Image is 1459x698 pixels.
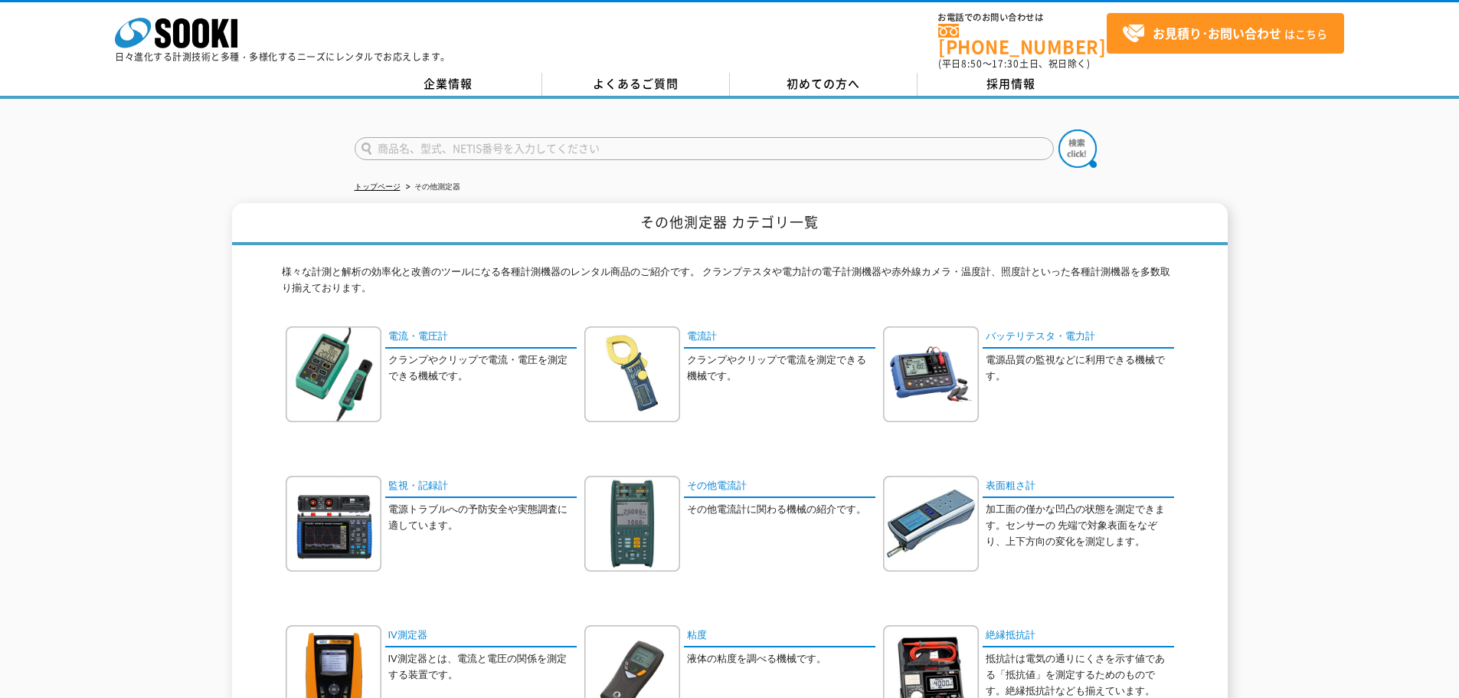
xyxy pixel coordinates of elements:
[115,52,450,61] p: 日々進化する計測技術と多種・多様化するニーズにレンタルでお応えします。
[918,73,1105,96] a: 採用情報
[286,326,381,422] img: 電流・電圧計
[403,179,460,195] li: その他測定器
[883,476,979,572] img: 表面粗さ計
[355,73,542,96] a: 企業情報
[1107,13,1344,54] a: お見積り･お問い合わせはこちら
[938,24,1107,55] a: [PHONE_NUMBER]
[385,625,577,647] a: IV測定器
[992,57,1019,70] span: 17:30
[938,57,1090,70] span: (平日 ～ 土日、祝日除く)
[684,476,875,498] a: その他電流計
[684,625,875,647] a: 粘度
[388,651,577,683] p: IV測定器とは、電流と電圧の関係を測定する装置です。
[282,264,1178,304] p: 様々な計測と解析の効率化と改善のツールになる各種計測機器のレンタル商品のご紹介です。 クランプテスタや電力計の電子計測機器や赤外線カメラ・温度計、照度計といった各種計測機器を多数取り揃えております。
[385,476,577,498] a: 監視・記録計
[961,57,983,70] span: 8:50
[542,73,730,96] a: よくあるご質問
[986,352,1174,385] p: 電源品質の監視などに利用できる機械です。
[232,203,1228,245] h1: その他測定器 カテゴリ一覧
[355,182,401,191] a: トップページ
[1153,24,1281,42] strong: お見積り･お問い合わせ
[938,13,1107,22] span: お電話でのお問い合わせは
[883,326,979,422] img: バッテリテスタ・電力計
[687,651,875,667] p: 液体の粘度を調べる機械です。
[286,476,381,572] img: 監視・記録計
[584,326,680,422] img: 電流計
[388,352,577,385] p: クランプやクリップで電流・電圧を測定できる機械です。
[1058,129,1097,168] img: btn_search.png
[730,73,918,96] a: 初めての方へ
[687,502,875,518] p: その他電流計に関わる機械の紹介です。
[684,326,875,349] a: 電流計
[983,326,1174,349] a: バッテリテスタ・電力計
[388,502,577,534] p: 電源トラブルへの予防安全や実態調査に適しています。
[355,137,1054,160] input: 商品名、型式、NETIS番号を入力してください
[584,476,680,572] img: その他電流計
[983,476,1174,498] a: 表面粗さ計
[986,502,1174,549] p: 加工面の僅かな凹凸の状態を測定できます。センサーの 先端で対象表面をなぞり、上下方向の変化を測定します。
[385,326,577,349] a: 電流・電圧計
[687,352,875,385] p: クランプやクリップで電流を測定できる機械です。
[1122,22,1327,45] span: はこちら
[983,625,1174,647] a: 絶縁抵抗計
[787,75,860,92] span: 初めての方へ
